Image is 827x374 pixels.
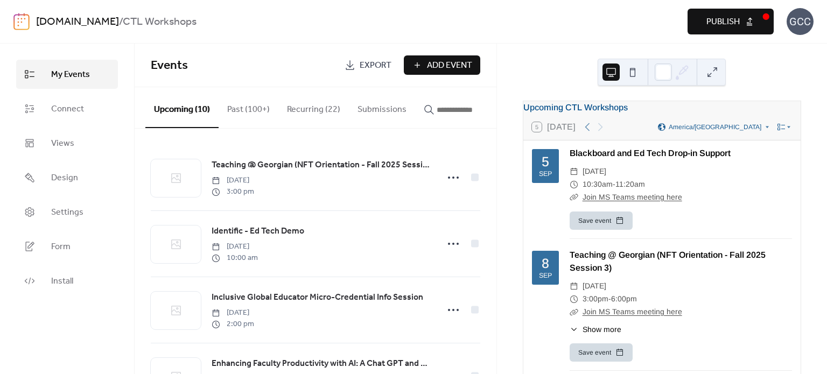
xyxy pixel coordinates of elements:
div: 5 [542,155,549,168]
a: Enhancing Faculty Productivity with AI: A Chat GPT and Blackboard Workshop - Part 1 [212,357,431,371]
span: 10:30am [583,178,613,191]
span: Settings [51,206,83,219]
a: Inclusive Global Educator Micro-Credential Info Session [212,291,423,305]
div: ​ [570,293,578,306]
span: 11:20am [615,178,645,191]
div: ​ [570,178,578,191]
span: Publish [706,16,740,29]
span: - [613,178,615,191]
span: Inclusive Global Educator Micro-Credential Info Session [212,291,423,304]
span: 3:00pm [583,293,608,306]
span: 3:00 pm [212,186,254,197]
a: Connect [16,94,118,123]
span: 2:00 pm [212,319,254,330]
img: logo [13,13,30,30]
span: Design [51,172,78,185]
span: 10:00 am [212,252,258,264]
button: Past (100+) [219,87,278,127]
span: Form [51,241,71,253]
span: America/[GEOGRAPHIC_DATA] [669,124,761,130]
div: Upcoming CTL Workshops [523,101,801,114]
a: Teaching @ Georgian (NFT Orientation - Fall 2025 Session 3) [570,250,766,272]
button: ​Show more [570,324,621,335]
button: Save event [570,211,633,230]
span: Enhancing Faculty Productivity with AI: A Chat GPT and Blackboard Workshop - Part 1 [212,357,431,370]
span: - [608,293,611,306]
button: Publish [688,9,774,34]
span: Install [51,275,73,288]
span: [DATE] [212,307,254,319]
a: Identific - Ed Tech Demo [212,224,304,238]
span: Export [360,59,391,72]
a: Form [16,232,118,261]
button: Submissions [349,87,415,127]
b: / [119,12,123,32]
span: Identific - Ed Tech Demo [212,225,304,238]
a: Design [16,163,118,192]
div: ​ [570,306,578,319]
span: [DATE] [583,165,606,178]
div: GCC [787,8,814,35]
a: [DOMAIN_NAME] [36,12,119,32]
button: Save event [570,343,633,362]
a: Join MS Teams meeting here [583,193,682,201]
span: 6:00pm [611,293,637,306]
div: ​ [570,324,578,335]
span: Connect [51,103,84,116]
div: ​ [570,165,578,178]
span: Teaching @ Georgian (NFT Orientation - Fall 2025 Session 3) [212,159,431,172]
span: Events [151,54,188,77]
a: Settings [16,197,118,227]
span: Add Event [427,59,472,72]
span: [DATE] [583,280,606,293]
b: CTL Workshops [123,12,197,32]
a: Export [337,55,400,75]
button: Add Event [404,55,480,75]
span: [DATE] [212,241,258,252]
div: Sep [539,171,552,178]
a: Join MS Teams meeting here [583,307,682,316]
span: My Events [51,68,90,81]
span: Show more [583,324,621,335]
a: Teaching @ Georgian (NFT Orientation - Fall 2025 Session 3) [212,158,431,172]
div: ​ [570,191,578,204]
button: Upcoming (10) [145,87,219,128]
a: Views [16,129,118,158]
button: Recurring (22) [278,87,349,127]
span: [DATE] [212,175,254,186]
a: Install [16,266,118,295]
div: Sep [539,272,552,279]
a: My Events [16,60,118,89]
a: Blackboard and Ed Tech Drop-in Support [570,149,731,158]
span: Views [51,137,74,150]
div: ​ [570,280,578,293]
div: 8 [542,257,549,270]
